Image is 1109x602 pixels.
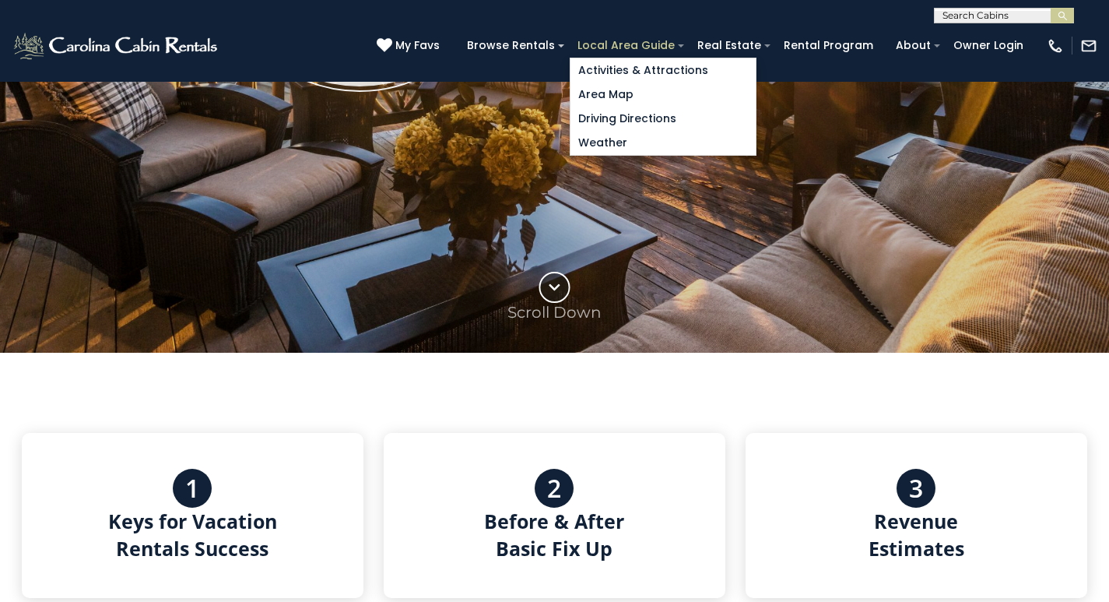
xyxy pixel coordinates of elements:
[570,107,756,131] a: Driving Directions
[1047,37,1064,55] img: phone-regular-white.png
[507,303,602,322] p: Scroll Down
[570,83,756,107] a: Area Map
[570,33,683,58] a: Local Area Guide
[185,474,199,502] h3: 1
[377,37,444,55] a: My Favs
[1080,37,1097,55] img: mail-regular-white.png
[570,131,756,155] a: Weather
[459,33,563,58] a: Browse Rentals
[776,33,881,58] a: Rental Program
[888,33,939,58] a: About
[108,508,277,562] h4: Keys for Vacation Rentals Success
[869,508,964,562] h4: Revenue Estimates
[395,37,440,54] span: My Favs
[12,30,222,62] img: White-1-2.png
[690,33,769,58] a: Real Estate
[909,474,923,502] h3: 3
[484,508,624,562] h4: Before & After Basic Fix Up
[946,33,1031,58] a: Owner Login
[570,58,756,83] a: Activities & Attractions
[547,474,561,502] h3: 2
